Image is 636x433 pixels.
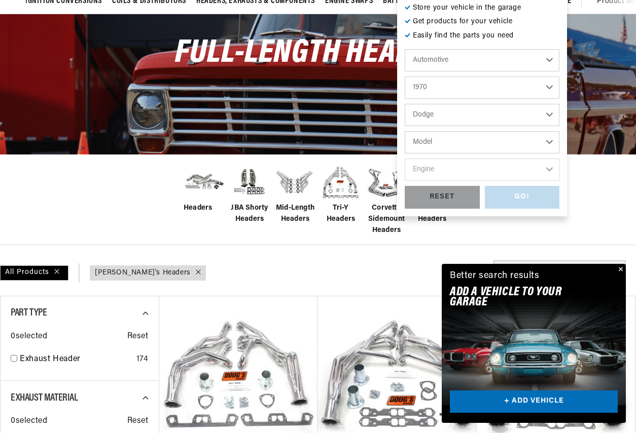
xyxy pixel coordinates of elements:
img: Headers [184,166,224,198]
h2: Add A VEHICLE to your garage [450,287,592,308]
span: Corvette Sidemount Headers [366,203,407,237]
a: Mid-Length Headers Mid-Length Headers [275,162,315,225]
div: Better search results [450,269,540,284]
a: Corvette Sidemount Headers Corvette Sidemount Headers [366,162,407,237]
select: Model [405,131,559,153]
div: 174 [136,353,149,366]
a: + ADD VEHICLE [450,390,618,413]
img: Mid-Length Headers [275,162,315,203]
a: [PERSON_NAME]'s Headers [95,267,191,279]
span: JBA Shorty Headers [229,203,270,225]
img: JBA Shorty Headers [229,165,270,199]
a: Headers Headers [184,162,224,214]
span: Part Type [11,308,47,318]
span: Mid-Length Headers [275,203,315,225]
span: Reset [127,415,149,428]
img: Corvette Sidemount Headers [366,162,407,203]
button: Close [614,264,626,276]
select: Year [405,76,559,99]
span: Reset [127,330,149,343]
select: Make [405,104,559,126]
p: Easily find the parts you need [405,30,559,42]
p: Get products for your vehicle [405,16,559,27]
span: Exhaust Material [11,393,78,403]
img: Tri-Y Headers [321,162,361,203]
p: Store your vehicle in the garage [405,3,559,14]
select: Engine [405,159,559,181]
a: Tri-Y Headers Tri-Y Headers [321,162,361,225]
select: Sort by [493,260,626,286]
span: Full-Length Headers [175,37,461,70]
div: RESET [405,186,480,209]
span: Headers [184,203,213,214]
span: 0 selected [11,330,47,343]
select: Ride Type [405,49,559,71]
a: Exhaust Header [20,353,132,366]
span: Tri-Y Headers [321,203,361,225]
span: 0 selected [11,415,47,428]
a: JBA Shorty Headers JBA Shorty Headers [229,162,270,225]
